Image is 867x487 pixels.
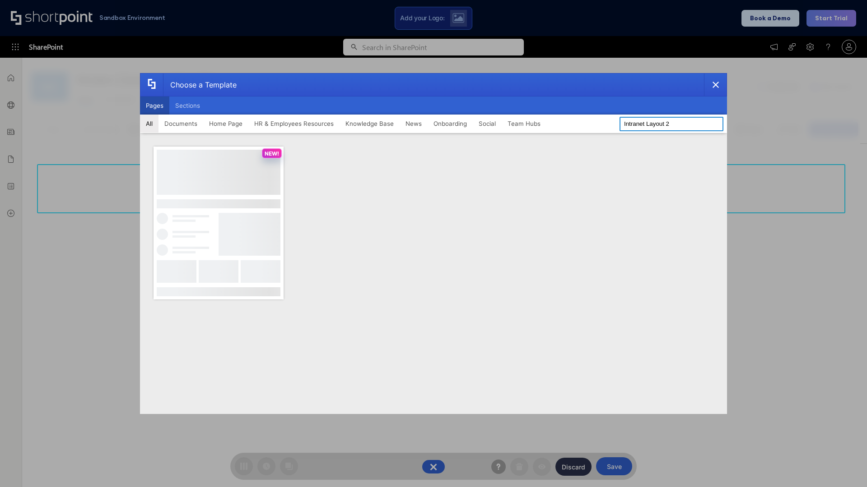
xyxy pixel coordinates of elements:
[340,115,400,133] button: Knowledge Base
[502,115,546,133] button: Team Hubs
[822,444,867,487] iframe: Chat Widget
[203,115,248,133] button: Home Page
[163,74,237,96] div: Choose a Template
[140,96,169,115] button: Pages
[140,115,158,133] button: All
[169,96,206,115] button: Sections
[140,73,727,414] div: template selector
[265,150,279,157] p: NEW!
[158,115,203,133] button: Documents
[428,115,473,133] button: Onboarding
[248,115,340,133] button: HR & Employees Resources
[473,115,502,133] button: Social
[400,115,428,133] button: News
[620,117,723,131] input: Search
